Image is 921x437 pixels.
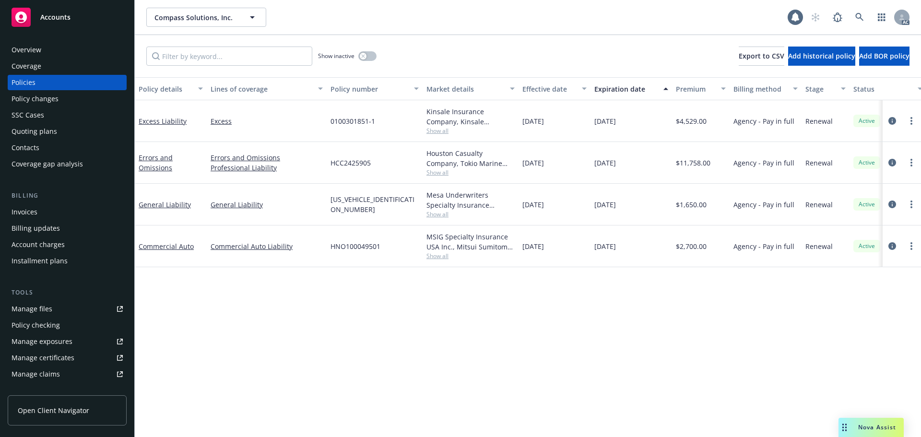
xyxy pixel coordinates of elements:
a: Installment plans [8,253,127,269]
a: Commercial Auto [139,242,194,251]
a: Manage exposures [8,334,127,349]
div: SSC Cases [12,107,44,123]
input: Filter by keyword... [146,47,312,66]
a: circleInformation [886,240,898,252]
a: Manage claims [8,366,127,382]
div: Policy checking [12,318,60,333]
a: more [906,199,917,210]
a: Quoting plans [8,124,127,139]
div: Policies [12,75,35,90]
div: Billing updates [12,221,60,236]
span: Agency - Pay in full [733,200,794,210]
a: Report a Bug [828,8,847,27]
button: Market details [423,77,519,100]
a: Billing updates [8,221,127,236]
button: Export to CSV [739,47,784,66]
a: Accounts [8,4,127,31]
span: [DATE] [594,116,616,126]
a: circleInformation [886,157,898,168]
div: Overview [12,42,41,58]
button: Add BOR policy [859,47,909,66]
button: Lines of coverage [207,77,327,100]
a: SSC Cases [8,107,127,123]
span: $1,650.00 [676,200,707,210]
a: circleInformation [886,115,898,127]
a: circleInformation [886,199,898,210]
a: Coverage [8,59,127,74]
a: Contacts [8,140,127,155]
div: Manage files [12,301,52,317]
button: Stage [802,77,850,100]
button: Expiration date [590,77,672,100]
span: Export to CSV [739,51,784,60]
div: Billing [8,191,127,201]
button: Policy details [135,77,207,100]
span: Renewal [805,158,833,168]
span: Show all [426,252,515,260]
div: Installment plans [12,253,68,269]
span: Renewal [805,200,833,210]
span: Active [857,158,876,167]
button: Effective date [519,77,590,100]
span: Active [857,117,876,125]
div: Stage [805,84,835,94]
span: $2,700.00 [676,241,707,251]
div: Billing method [733,84,787,94]
span: Open Client Navigator [18,405,89,415]
a: more [906,240,917,252]
div: Contacts [12,140,39,155]
div: Lines of coverage [211,84,312,94]
div: Quoting plans [12,124,57,139]
button: Billing method [730,77,802,100]
div: MSIG Specialty Insurance USA Inc., Mitsui Sumitomo Insurance Group, CRC Group [426,232,515,252]
a: General Liability [211,200,323,210]
span: [DATE] [594,158,616,168]
div: Houston Casualty Company, Tokio Marine HCC, Amwins [426,148,515,168]
span: Add BOR policy [859,51,909,60]
a: Search [850,8,869,27]
div: Manage certificates [12,350,74,366]
a: Errors and Omissions [139,153,173,172]
div: Policy details [139,84,192,94]
div: Premium [676,84,715,94]
span: [DATE] [594,241,616,251]
a: Professional Liability [211,163,323,173]
div: Tools [8,288,127,297]
a: Commercial Auto Liability [211,241,323,251]
span: 0100301851-1 [331,116,375,126]
a: Account charges [8,237,127,252]
span: [DATE] [522,116,544,126]
button: Policy number [327,77,423,100]
div: Policy changes [12,91,59,106]
div: Manage exposures [12,334,72,349]
a: Policy changes [8,91,127,106]
span: [DATE] [522,200,544,210]
button: Compass Solutions, Inc. [146,8,266,27]
div: Account charges [12,237,65,252]
div: Mesa Underwriters Specialty Insurance Company, Selective Insurance Group, Amwins [426,190,515,210]
span: Agency - Pay in full [733,241,794,251]
a: more [906,115,917,127]
div: Coverage gap analysis [12,156,83,172]
a: General Liability [139,200,191,209]
span: [US_VEHICLE_IDENTIFICATION_NUMBER] [331,194,419,214]
button: Add historical policy [788,47,855,66]
div: Policy number [331,84,408,94]
a: Manage BORs [8,383,127,398]
div: Kinsale Insurance Company, Kinsale Insurance, Amwins [426,106,515,127]
span: Nova Assist [858,423,896,431]
a: Coverage gap analysis [8,156,127,172]
span: Renewal [805,116,833,126]
div: Expiration date [594,84,658,94]
span: Compass Solutions, Inc. [154,12,237,23]
span: [DATE] [522,158,544,168]
span: Agency - Pay in full [733,116,794,126]
div: Effective date [522,84,576,94]
a: Errors and Omissions [211,153,323,163]
div: Drag to move [838,418,850,437]
div: Coverage [12,59,41,74]
a: Excess Liability [139,117,187,126]
div: Market details [426,84,504,94]
span: Active [857,242,876,250]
